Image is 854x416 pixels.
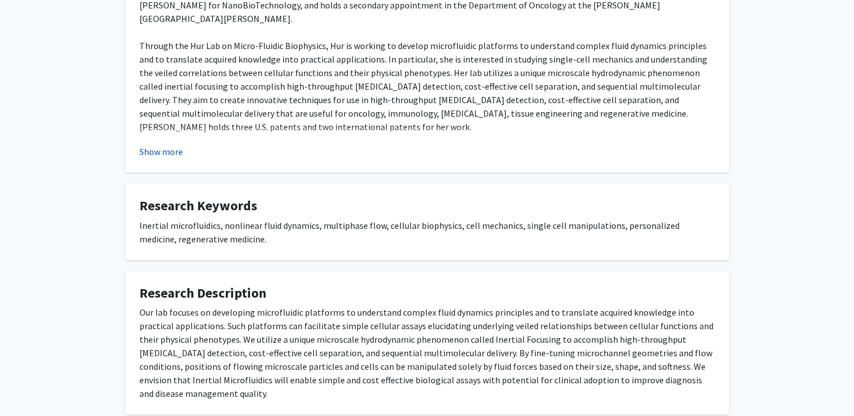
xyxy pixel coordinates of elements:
[139,306,715,400] div: Our lab focuses on developing microfluidic platforms to understand complex fluid dynamics princip...
[139,145,183,158] button: Show more
[139,219,715,246] div: Inertial microfluidics, nonlinear fluid dynamics, multiphase flow, cellular biophysics, cell mech...
[8,365,48,408] iframe: Chat
[139,198,715,214] h4: Research Keywords
[139,285,715,302] h4: Research Description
